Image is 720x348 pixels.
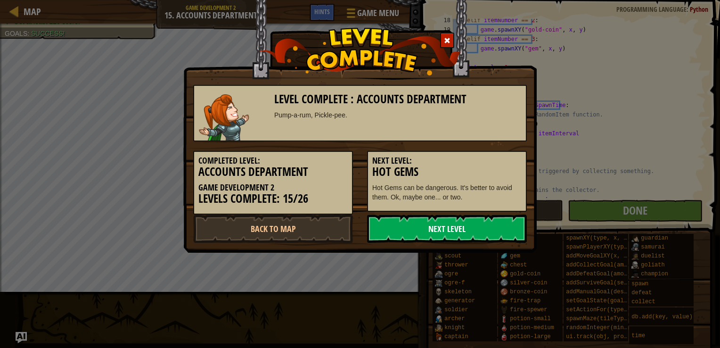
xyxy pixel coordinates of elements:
[372,183,522,202] p: Hot Gems can be dangerous. It's better to avoid them. Ok, maybe one... or two.
[372,156,522,166] h5: Next Level:
[198,156,348,166] h5: Completed Level:
[199,94,249,141] img: captain.png
[372,166,522,178] h3: Hot Gems
[198,192,348,205] h3: Levels Complete: 15/26
[259,28,461,75] img: level_complete.png
[274,93,522,106] h3: Level Complete : Accounts Department
[274,110,522,120] div: Pump-a-rum, Pickle-pee.
[193,215,353,243] a: Back to Map
[198,166,348,178] h3: Accounts Department
[198,183,348,192] h5: Game Development 2
[367,215,527,243] a: Next Level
